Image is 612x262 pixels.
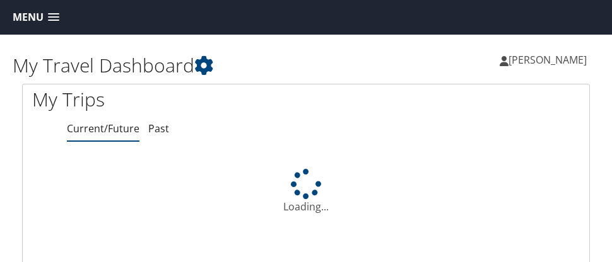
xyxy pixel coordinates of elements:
h1: My Travel Dashboard [13,52,306,79]
a: Past [148,122,169,135]
span: [PERSON_NAME] [509,53,587,67]
div: Loading... [23,169,589,214]
a: Current/Future [67,122,139,135]
a: [PERSON_NAME] [500,41,599,79]
h1: My Trips [32,86,297,113]
span: Menu [13,11,44,23]
a: Menu [6,7,66,28]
